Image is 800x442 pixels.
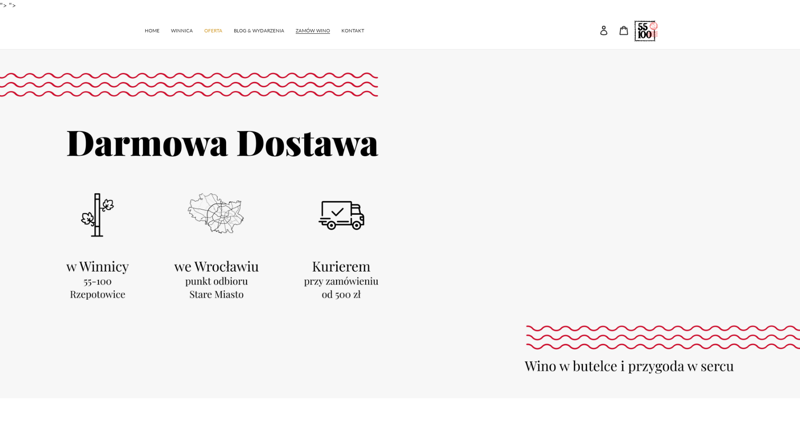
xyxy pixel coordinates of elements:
[296,28,330,34] span: ZAMÓW WINO
[204,28,222,34] span: OFERTA
[200,23,227,37] a: OFERTA
[291,23,335,37] a: ZAMÓW WINO
[145,28,160,34] span: HOME
[337,23,369,37] a: KONTAKT
[140,23,164,37] a: HOME
[229,23,289,37] a: BLOG & WYDARZENIA
[166,23,198,37] a: WINNICA
[234,28,284,34] span: BLOG & WYDARZENIA
[171,28,193,34] span: WINNICA
[341,28,364,34] span: KONTAKT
